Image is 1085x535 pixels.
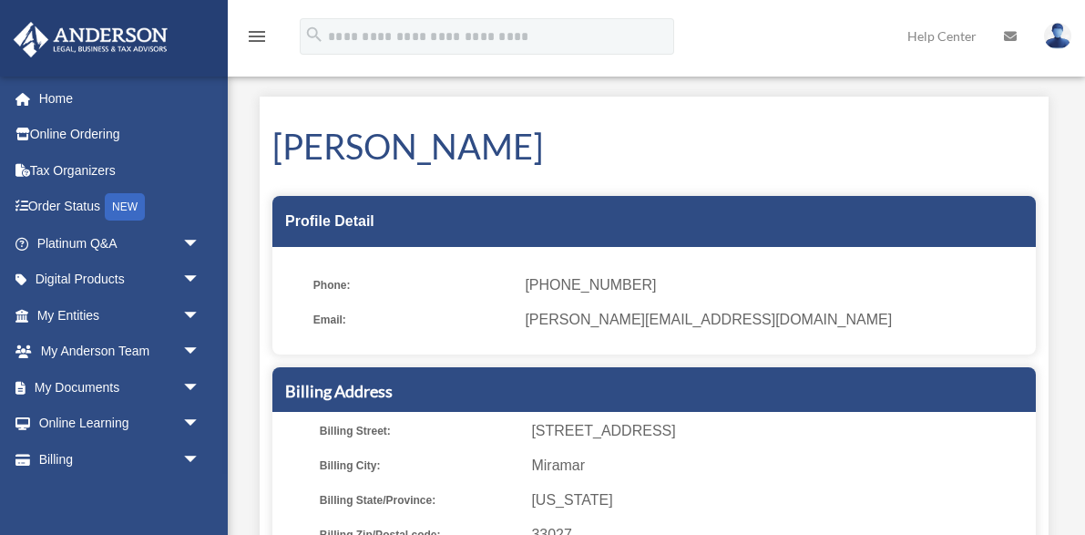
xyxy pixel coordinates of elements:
[13,117,228,153] a: Online Ordering
[313,307,513,333] span: Email:
[525,307,1023,333] span: [PERSON_NAME][EMAIL_ADDRESS][DOMAIN_NAME]
[525,273,1023,298] span: [PHONE_NUMBER]
[13,334,228,370] a: My Anderson Teamarrow_drop_down
[531,488,1029,513] span: [US_STATE]
[13,406,228,442] a: Online Learningarrow_drop_down
[182,297,219,334] span: arrow_drop_down
[1044,23,1071,49] img: User Pic
[13,369,228,406] a: My Documentsarrow_drop_down
[320,488,519,513] span: Billing State/Province:
[182,262,219,299] span: arrow_drop_down
[285,380,1023,403] h5: Billing Address
[531,453,1029,478] span: Miramar
[105,193,145,221] div: NEW
[13,297,228,334] a: My Entitiesarrow_drop_down
[182,334,219,371] span: arrow_drop_down
[313,273,513,298] span: Phone:
[13,189,228,226] a: Order StatusNEW
[8,22,173,57] img: Anderson Advisors Platinum Portal
[246,26,268,47] i: menu
[182,441,219,478] span: arrow_drop_down
[272,196,1036,247] div: Profile Detail
[246,32,268,47] a: menu
[182,225,219,262] span: arrow_drop_down
[272,122,1036,170] h1: [PERSON_NAME]
[13,441,228,478] a: Billingarrow_drop_down
[182,406,219,443] span: arrow_drop_down
[304,25,324,45] i: search
[13,152,228,189] a: Tax Organizers
[182,369,219,406] span: arrow_drop_down
[320,418,519,444] span: Billing Street:
[531,418,1029,444] span: [STREET_ADDRESS]
[13,225,228,262] a: Platinum Q&Aarrow_drop_down
[13,262,228,298] a: Digital Productsarrow_drop_down
[320,453,519,478] span: Billing City:
[13,80,228,117] a: Home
